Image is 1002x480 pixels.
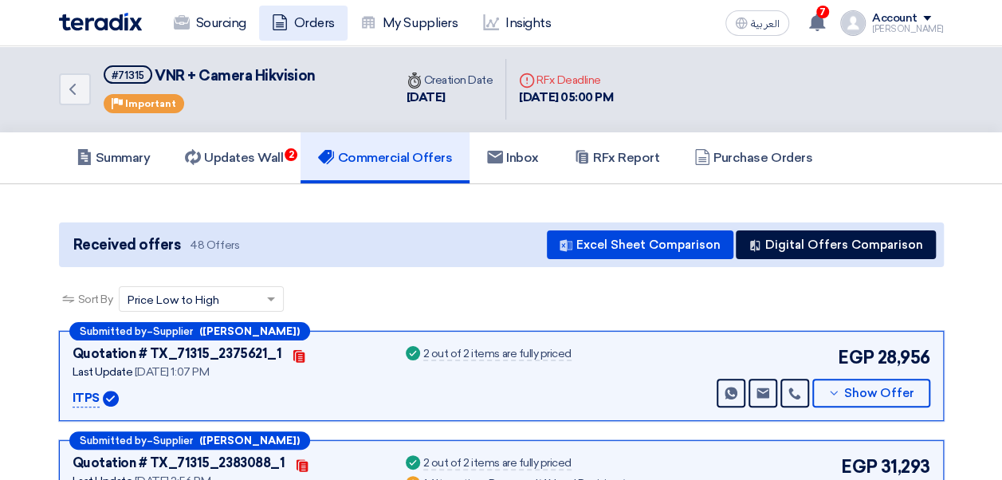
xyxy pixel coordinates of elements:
[112,70,144,81] div: #71315
[104,65,316,85] h5: VNR + Camera Hikvision
[190,238,239,253] span: 48 Offers
[877,344,929,371] span: 28,956
[125,98,176,109] span: Important
[199,326,300,336] b: ([PERSON_NAME])
[78,291,113,308] span: Sort By
[167,132,301,183] a: Updates Wall2
[135,365,209,379] span: [DATE] 1:07 PM
[155,67,315,85] span: VNR + Camera Hikvision
[103,391,119,407] img: Verified Account
[185,150,283,166] h5: Updates Wall
[838,344,874,371] span: EGP
[872,25,944,33] div: [PERSON_NAME]
[880,454,929,480] span: 31,293
[153,326,193,336] span: Supplier
[318,150,452,166] h5: Commercial Offers
[677,132,830,183] a: Purchase Orders
[694,150,812,166] h5: Purchase Orders
[872,12,918,26] div: Account
[487,150,539,166] h5: Inbox
[73,389,100,408] p: ITPS
[348,6,470,41] a: My Suppliers
[574,150,659,166] h5: RFx Report
[423,348,572,361] div: 2 out of 2 items are fully priced
[844,388,914,399] span: Show Offer
[816,6,829,18] span: 7
[73,234,181,256] span: Received offers
[259,6,348,41] a: Orders
[547,230,733,259] button: Excel Sheet Comparison
[285,148,297,161] span: 2
[80,435,147,446] span: Submitted by
[59,132,168,183] a: Summary
[736,230,936,259] button: Digital Offers Comparison
[73,344,282,364] div: Quotation # TX_71315_2375621_1
[301,132,470,183] a: Commercial Offers
[161,6,259,41] a: Sourcing
[73,365,133,379] span: Last Update
[69,431,310,450] div: –
[519,89,613,107] div: [DATE] 05:00 PM
[470,132,556,183] a: Inbox
[407,72,493,89] div: Creation Date
[59,13,142,31] img: Teradix logo
[519,72,613,89] div: RFx Deadline
[69,322,310,340] div: –
[725,10,789,36] button: العربية
[812,379,930,407] button: Show Offer
[840,10,866,36] img: profile_test.png
[423,458,572,470] div: 2 out of 2 items are fully priced
[751,18,780,30] span: العربية
[128,292,219,309] span: Price Low to High
[77,150,151,166] h5: Summary
[556,132,677,183] a: RFx Report
[153,435,193,446] span: Supplier
[199,435,300,446] b: ([PERSON_NAME])
[80,326,147,336] span: Submitted by
[841,454,878,480] span: EGP
[407,89,493,107] div: [DATE]
[470,6,564,41] a: Insights
[73,454,285,473] div: Quotation # TX_71315_2383088_1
